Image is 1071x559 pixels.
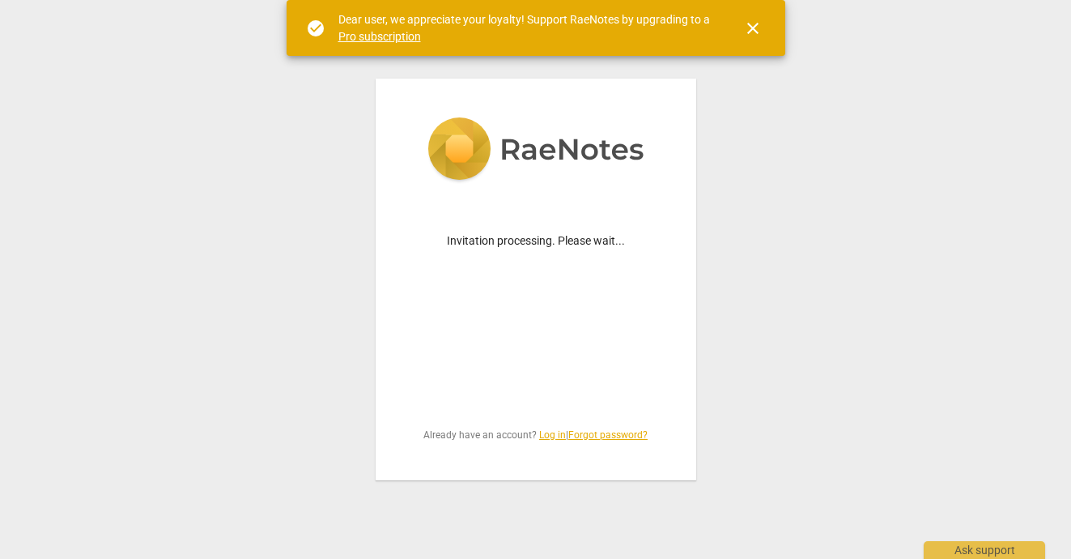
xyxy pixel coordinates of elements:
[539,429,566,441] a: Log in
[338,30,421,43] a: Pro subscription
[743,19,763,38] span: close
[733,9,772,48] button: Close
[414,429,657,442] span: Already have an account? |
[338,11,714,45] div: Dear user, we appreciate your loyalty! Support RaeNotes by upgrading to a
[306,19,325,38] span: check_circle
[568,429,648,441] a: Forgot password?
[924,541,1045,559] div: Ask support
[414,233,657,250] p: Invitation processing. Please wait...
[427,117,644,184] img: 5ac2273c67554f335776073100b6d88f.svg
